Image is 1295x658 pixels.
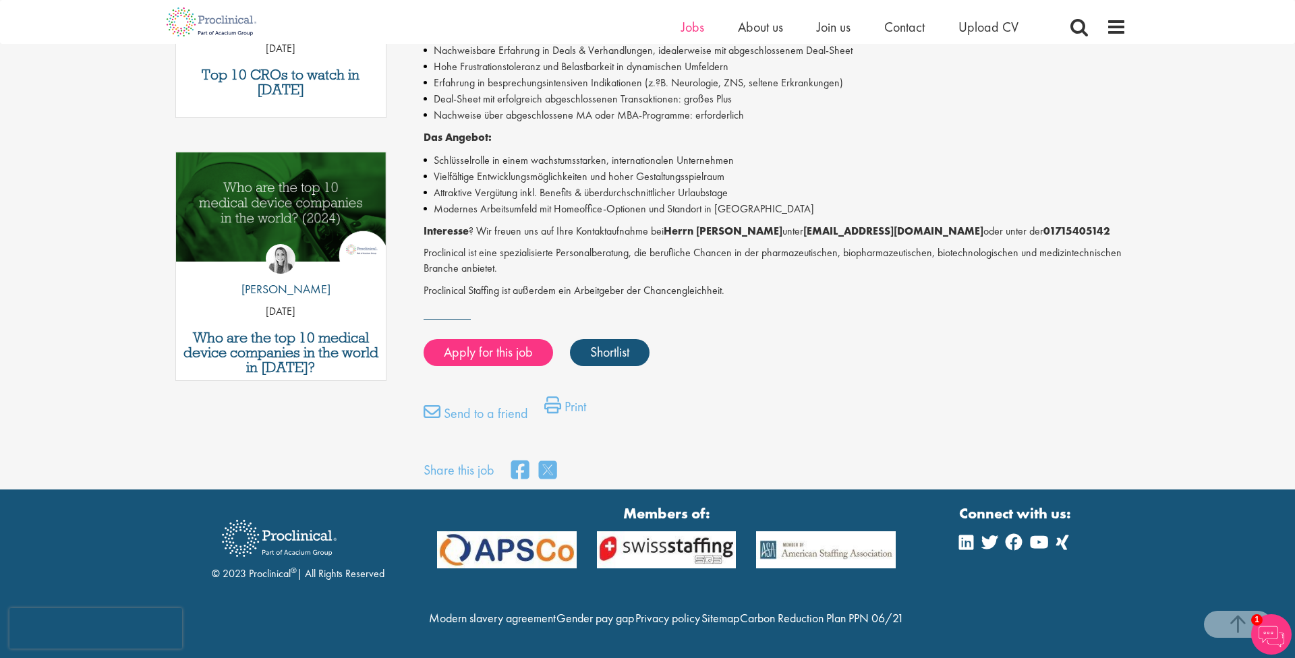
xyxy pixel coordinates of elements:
[424,460,494,480] label: Share this job
[424,75,1127,91] li: Erfahrung in besprechungsintensiven Indikationen (z.?B. Neurologie, ZNS, seltene Erkrankungen)
[424,91,1127,107] li: Deal-Sheet mit erfolgreich abgeschlossenen Transaktionen: großes Plus
[176,152,386,261] img: Top 10 Medical Device Companies 2024
[424,403,528,430] a: Send to a friend
[424,130,492,144] strong: Das Angebot:
[176,41,386,57] p: [DATE]
[681,18,704,36] a: Jobs
[427,531,587,568] img: APSCo
[291,565,297,576] sup: ®
[635,610,700,626] a: Privacy policy
[570,339,650,366] a: Shortlist
[424,201,1127,217] li: Modernes Arbeitsumfeld mit Homeoffice-Optionen und Standort in [GEOGRAPHIC_DATA]
[424,59,1127,75] li: Hohe Frustrationstoleranz und Belastbarkeit in dynamischen Umfeldern
[212,510,347,566] img: Proclinical Recruitment
[424,339,553,366] a: Apply for this job
[9,608,182,649] iframe: reCAPTCHA
[817,18,851,36] a: Join us
[231,280,330,298] p: [PERSON_NAME]
[587,531,747,568] img: APSCo
[231,244,330,305] a: Hannah Burke [PERSON_NAME]
[429,610,556,626] a: Modern slavery agreement
[958,18,1018,36] a: Upload CV
[803,224,983,238] strong: [EMAIL_ADDRESS][DOMAIN_NAME]
[738,18,783,36] a: About us
[1251,614,1292,655] img: Chatbot
[424,283,1127,299] p: Proclinical Staffing ist außerdem ein Arbeitgeber der Chancengleichheit.
[424,42,1127,59] li: Nachweisbare Erfahrung in Deals & Verhandlungen, idealerweise mit abgeschlossenem Deal-Sheet
[556,610,634,626] a: Gender pay gap
[437,503,896,524] strong: Members of:
[959,503,1074,524] strong: Connect with us:
[539,456,556,485] a: share on twitter
[701,610,739,626] a: Sitemap
[266,244,295,274] img: Hannah Burke
[884,18,925,36] a: Contact
[183,330,379,375] a: Who are the top 10 medical device companies in the world in [DATE]?
[424,185,1127,201] li: Attraktive Vergütung inkl. Benefits & überdurchschnittlicher Urlaubstage
[544,396,586,423] a: Print
[1043,224,1110,238] strong: 01715405142
[183,67,379,97] a: Top 10 CROs to watch in [DATE]
[212,510,384,582] div: © 2023 Proclinical | All Rights Reserved
[664,224,782,238] strong: Herrn [PERSON_NAME]
[740,610,904,626] a: Carbon Reduction Plan PPN 06/21
[424,245,1127,276] p: Proclinical ist eine spezialisierte Personalberatung, die berufliche Chancen in der pharmazeutisc...
[424,224,1127,239] p: ? Wir freuen uns auf Ihre Kontaktaufnahme bei unter oder unter der
[424,224,469,238] strong: Interesse
[176,304,386,320] p: [DATE]
[424,152,1127,169] li: Schlüsselrolle in einem wachstumsstarken, internationalen Unternehmen
[424,107,1127,123] li: Nachweise über abgeschlossene MA oder MBA-Programme: erforderlich
[176,152,386,272] a: Link to a post
[511,456,529,485] a: share on facebook
[746,531,906,568] img: APSCo
[424,169,1127,185] li: Vielfältige Entwicklungsmöglichkeiten und hoher Gestaltungsspielraum
[1251,614,1263,626] span: 1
